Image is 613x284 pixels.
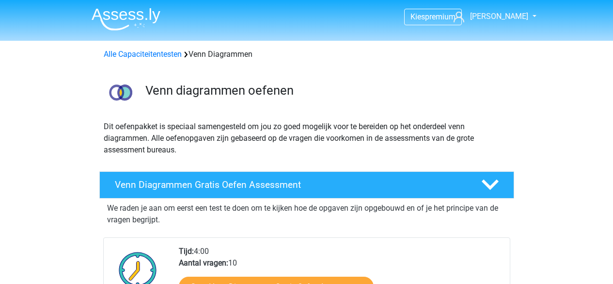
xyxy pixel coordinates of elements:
[95,171,518,199] a: Venn Diagrammen Gratis Oefen Assessment
[425,12,456,21] span: premium
[100,49,514,60] div: Venn Diagrammen
[179,258,228,267] b: Aantal vragen:
[145,83,506,98] h3: Venn diagrammen oefenen
[104,121,510,156] p: Dit oefenpakket is speciaal samengesteld om jou zo goed mogelijk voor te bereiden op het onderdee...
[405,10,461,23] a: Kiespremium
[100,72,141,113] img: venn diagrammen
[92,8,160,31] img: Assessly
[179,247,194,256] b: Tijd:
[115,179,466,190] h4: Venn Diagrammen Gratis Oefen Assessment
[104,50,182,59] a: Alle Capaciteitentesten
[470,12,528,21] span: [PERSON_NAME]
[410,12,425,21] span: Kies
[450,11,529,22] a: [PERSON_NAME]
[107,202,506,226] p: We raden je aan om eerst een test te doen om te kijken hoe de opgaven zijn opgebouwd en of je het...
